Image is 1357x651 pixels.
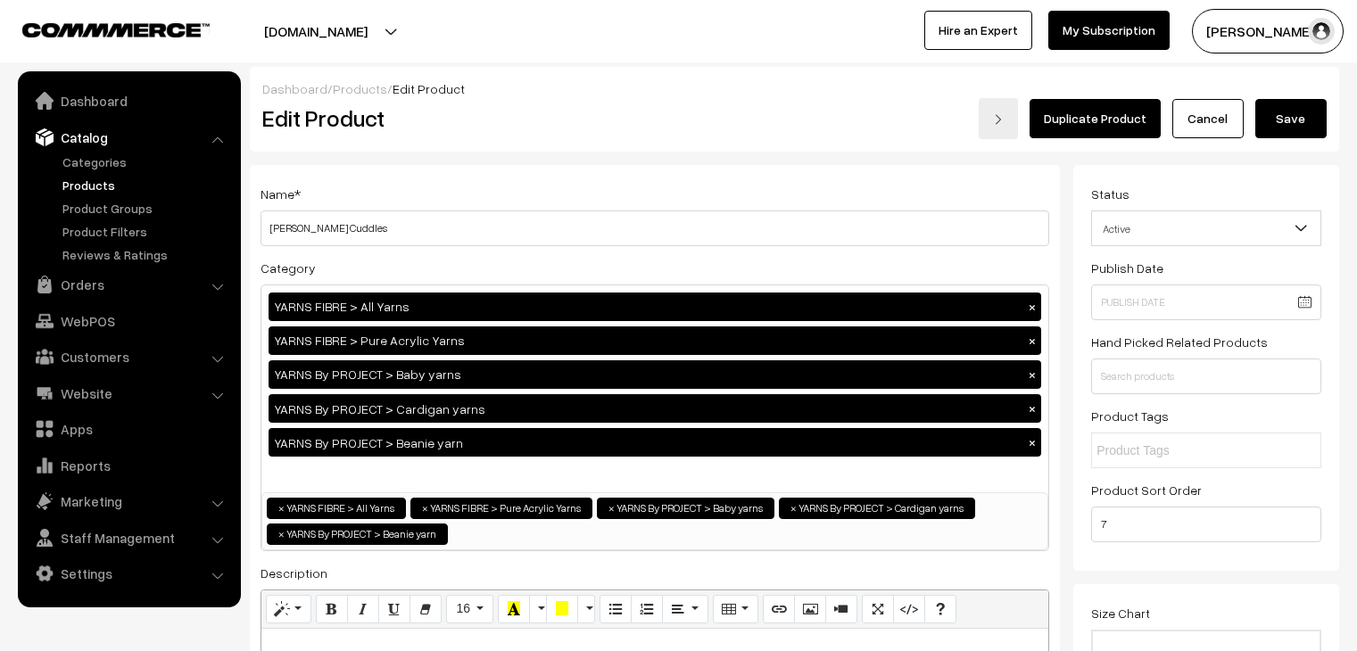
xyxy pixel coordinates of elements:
a: Products [58,176,235,194]
li: YARNS By PROJECT > Baby yarns [597,498,774,519]
input: Search products [1091,358,1321,394]
input: Enter Number [1091,507,1321,542]
input: Publish Date [1091,284,1321,320]
button: Italic (CTRL+I) [347,595,379,623]
span: × [278,500,285,516]
a: My Subscription [1048,11,1170,50]
a: Marketing [22,485,235,517]
a: Reports [22,449,235,482]
button: Table [713,595,758,623]
button: Picture [794,595,826,623]
button: × [1024,299,1040,315]
span: 16 [456,601,470,615]
label: Size Chart [1091,604,1150,622]
button: Ordered list (CTRL+SHIFT+NUM8) [631,595,663,623]
button: Background Color [546,595,578,623]
a: Hire an Expert [924,11,1032,50]
img: COMMMERCE [22,23,210,37]
div: / / [262,79,1327,98]
button: Remove Font Style (CTRL+\) [410,595,442,623]
button: More Color [529,595,547,623]
span: × [790,500,797,516]
label: Description [261,564,327,582]
button: Full Screen [862,595,894,623]
a: Apps [22,413,235,445]
li: YARNS FIBRE > Pure Acrylic Yarns [410,498,592,519]
span: Edit Product [393,81,465,96]
a: Categories [58,152,235,171]
label: Publish Date [1091,259,1163,277]
button: Font Size [446,595,493,623]
label: Name [261,185,301,203]
button: [PERSON_NAME]… [1192,9,1344,54]
button: × [1024,400,1040,416]
a: Website [22,377,235,409]
button: More Color [577,595,595,623]
button: Underline (CTRL+U) [378,595,410,623]
a: COMMMERCE [22,18,178,39]
img: right-arrow.png [993,114,1004,125]
input: Name [261,210,1049,246]
a: Dashboard [22,85,235,117]
a: Products [333,81,387,96]
label: Product Sort Order [1091,481,1202,499]
button: × [1024,434,1040,450]
a: Duplicate Product [1030,99,1161,138]
span: Active [1091,210,1321,246]
label: Hand Picked Related Products [1091,333,1268,351]
span: × [608,500,615,516]
a: WebPOS [22,305,235,337]
div: YARNS FIBRE > Pure Acrylic Yarns [269,326,1041,355]
a: Dashboard [262,81,327,96]
span: × [422,500,428,516]
div: YARNS FIBRE > All Yarns [269,293,1041,321]
a: Cancel [1172,99,1244,138]
button: Paragraph [662,595,707,623]
h2: Edit Product [262,104,691,132]
a: Reviews & Ratings [58,245,235,264]
li: YARNS By PROJECT > Cardigan yarns [779,498,975,519]
a: Customers [22,341,235,373]
input: Product Tags [1096,441,1253,460]
li: YARNS By PROJECT > Beanie yarn [267,523,448,545]
button: × [1024,333,1040,349]
button: Help [924,595,956,623]
button: Recent Color [498,595,530,623]
button: Link (CTRL+K) [763,595,795,623]
div: YARNS By PROJECT > Beanie yarn [269,428,1041,457]
div: YARNS By PROJECT > Baby yarns [269,360,1041,389]
button: Unordered list (CTRL+SHIFT+NUM7) [600,595,632,623]
button: [DOMAIN_NAME] [202,9,430,54]
button: Save [1255,99,1327,138]
img: user [1308,18,1335,45]
label: Category [261,259,316,277]
button: Style [266,595,311,623]
li: YARNS FIBRE > All Yarns [267,498,406,519]
button: Bold (CTRL+B) [316,595,348,623]
span: × [278,526,285,542]
label: Status [1091,185,1129,203]
a: Settings [22,557,235,589]
button: × [1024,367,1040,383]
a: Orders [22,268,235,301]
button: Video [825,595,857,623]
button: Code View [893,595,925,623]
label: Product Tags [1091,407,1169,425]
a: Product Groups [58,199,235,218]
span: Active [1092,213,1320,244]
a: Staff Management [22,522,235,554]
a: Catalog [22,121,235,153]
div: YARNS By PROJECT > Cardigan yarns [269,394,1041,423]
a: Product Filters [58,222,235,241]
